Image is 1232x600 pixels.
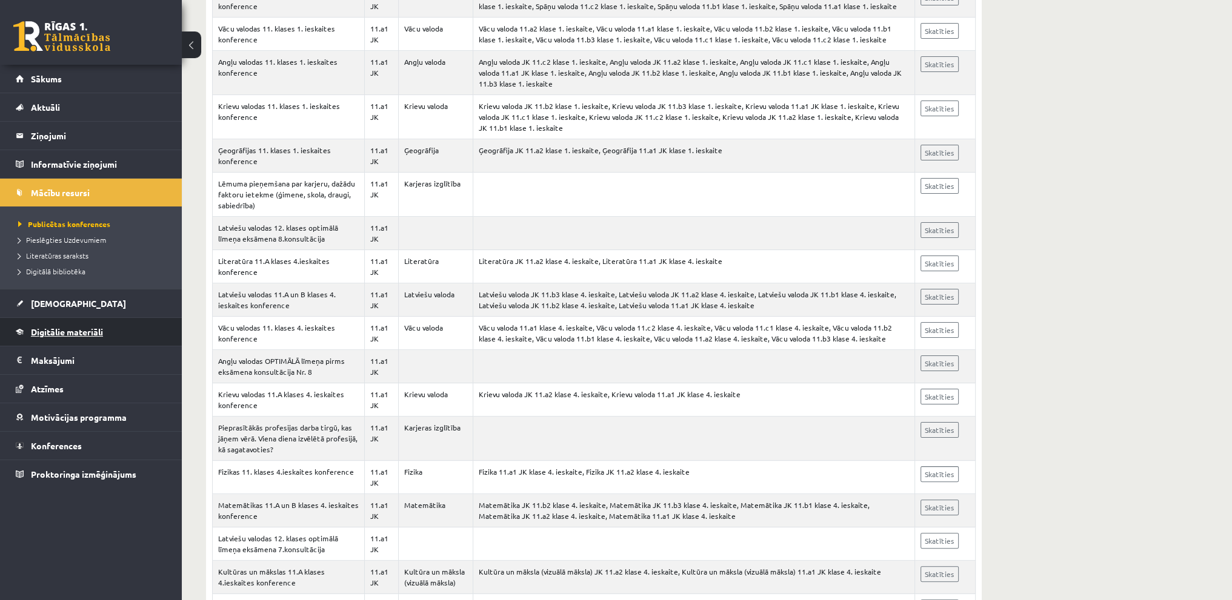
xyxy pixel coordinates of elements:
[365,527,399,561] td: 11.a1 JK
[398,250,473,283] td: Literatūra
[473,250,915,283] td: Literatūra JK 11.a2 klase 4. ieskaite, Literatūra 11.a1 JK klase 4. ieskaite
[473,283,915,317] td: Latviešu valoda JK 11.b3 klase 4. ieskaite, Latviešu valoda JK 11.a2 klase 4. ieskaite, Latviešu ...
[921,178,959,194] a: Skatīties
[473,95,915,139] td: Krievu valoda JK 11.b2 klase 1. ieskaite, Krievu valoda JK 11.b3 klase 1. ieskaite, Krievu valoda...
[398,383,473,417] td: Krievu valoda
[473,317,915,350] td: Vācu valoda 11.a1 klase 4. ieskaite, Vācu valoda 11.c2 klase 4. ieskaite, Vācu valoda 11.c1 klase...
[213,51,365,95] td: Angļu valodas 11. klases 1. ieskaites konference
[31,412,127,423] span: Motivācijas programma
[398,139,473,173] td: Ģeogrāfija
[18,219,110,229] span: Publicētas konferences
[365,494,399,527] td: 11.a1 JK
[213,18,365,51] td: Vācu valodas 11. klases 1. ieskaites konference
[365,561,399,594] td: 11.a1 JK
[16,65,167,93] a: Sākums
[31,187,90,198] span: Mācību resursi
[16,289,167,317] a: [DEMOGRAPHIC_DATA]
[31,122,167,150] legend: Ziņojumi
[18,250,170,261] a: Literatūras saraksts
[365,461,399,494] td: 11.a1 JK
[921,145,959,160] a: Skatīties
[398,417,473,461] td: Karjeras izglītība
[213,95,365,139] td: Krievu valodas 11. klases 1. ieskaites konference
[921,101,959,116] a: Skatīties
[398,95,473,139] td: Krievu valoda
[473,494,915,527] td: Matemātika JK 11.b2 klase 4. ieskaite, Matemātika JK 11.b3 klase 4. ieskaite, Matemātika JK 11.b1...
[213,527,365,561] td: Latviešu valodas 12. klases optimālā līmeņa eksāmena 7.konsultācija
[398,51,473,95] td: Angļu valoda
[13,21,110,51] a: Rīgas 1. Tālmācības vidusskola
[398,173,473,217] td: Karjeras izglītība
[31,346,167,374] legend: Maksājumi
[31,326,103,337] span: Digitālie materiāli
[921,222,959,238] a: Skatīties
[921,255,959,271] a: Skatīties
[921,56,959,72] a: Skatīties
[31,298,126,309] span: [DEMOGRAPHIC_DATA]
[365,383,399,417] td: 11.a1 JK
[18,251,88,260] span: Literatūras saraksts
[365,317,399,350] td: 11.a1 JK
[16,375,167,403] a: Atzīmes
[365,250,399,283] td: 11.a1 JK
[473,461,915,494] td: Fizika 11.a1 JK klase 4. ieskaite, Fizika JK 11.a2 klase 4. ieskaite
[213,383,365,417] td: Krievu valodas 11.A klases 4. ieskaites konference
[921,533,959,549] a: Skatīties
[18,266,85,276] span: Digitālā bibliotēka
[213,139,365,173] td: Ģeogrāfijas 11. klases 1. ieskaites konference
[31,102,60,113] span: Aktuāli
[921,499,959,515] a: Skatīties
[18,219,170,229] a: Publicētas konferences
[473,18,915,51] td: Vācu valoda 11.a2 klase 1. ieskaite, Vācu valoda 11.a1 klase 1. ieskaite, Vācu valoda 11.b2 klase...
[213,561,365,594] td: Kultūras un mākslas 11.A klases 4.ieskaites konference
[16,346,167,374] a: Maksājumi
[31,73,62,84] span: Sākums
[16,122,167,150] a: Ziņojumi
[398,18,473,51] td: Vācu valoda
[213,283,365,317] td: Latviešu valodas 11.A un B klases 4. ieskaites konference
[921,389,959,404] a: Skatīties
[16,93,167,121] a: Aktuāli
[213,250,365,283] td: Literatūra 11.A klases 4.ieskaites konference
[921,322,959,338] a: Skatīties
[365,350,399,383] td: 11.a1 JK
[398,317,473,350] td: Vācu valoda
[213,494,365,527] td: Matemātikas 11.A un B klases 4. ieskaites konference
[365,139,399,173] td: 11.a1 JK
[921,289,959,305] a: Skatīties
[31,150,167,178] legend: Informatīvie ziņojumi
[31,440,82,451] span: Konferences
[473,383,915,417] td: Krievu valoda JK 11.a2 klase 4. ieskaite, Krievu valoda 11.a1 JK klase 4. ieskaite
[473,139,915,173] td: Ģeogrāfija JK 11.a2 klase 1. ieskaite, Ģeogrāfija 11.a1 JK klase 1. ieskaite
[213,317,365,350] td: Vācu valodas 11. klases 4. ieskaites konference
[213,461,365,494] td: Fizikas 11. klases 4.ieskaites konference
[365,217,399,250] td: 11.a1 JK
[398,461,473,494] td: Fizika
[16,150,167,178] a: Informatīvie ziņojumi
[921,566,959,582] a: Skatīties
[473,561,915,594] td: Kultūra un māksla (vizuālā māksla) JK 11.a2 klase 4. ieskaite, Kultūra un māksla (vizuālā māksla)...
[365,51,399,95] td: 11.a1 JK
[365,18,399,51] td: 11.a1 JK
[398,561,473,594] td: Kultūra un māksla (vizuālā māksla)
[365,173,399,217] td: 11.a1 JK
[213,417,365,461] td: Pieprasītākās profesijas darba tirgū, kas jāņem vērā. Viena diena izvēlētā profesijā, kā sagatavo...
[16,460,167,488] a: Proktoringa izmēģinājums
[398,494,473,527] td: Matemātika
[31,383,64,394] span: Atzīmes
[921,422,959,438] a: Skatīties
[213,173,365,217] td: Lēmuma pieņemšana par karjeru, dažādu faktoru ietekme (ģimene, skola, draugi, sabiedrība)
[16,403,167,431] a: Motivācijas programma
[365,95,399,139] td: 11.a1 JK
[398,283,473,317] td: Latviešu valoda
[31,469,136,480] span: Proktoringa izmēģinājums
[365,417,399,461] td: 11.a1 JK
[16,432,167,460] a: Konferences
[213,217,365,250] td: Latviešu valodas 12. klases optimālā līmeņa eksāmena 8.konsultācija
[18,266,170,277] a: Digitālā bibliotēka
[921,355,959,371] a: Skatīties
[16,179,167,206] a: Mācību resursi
[365,283,399,317] td: 11.a1 JK
[16,318,167,346] a: Digitālie materiāli
[18,234,170,245] a: Pieslēgties Uzdevumiem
